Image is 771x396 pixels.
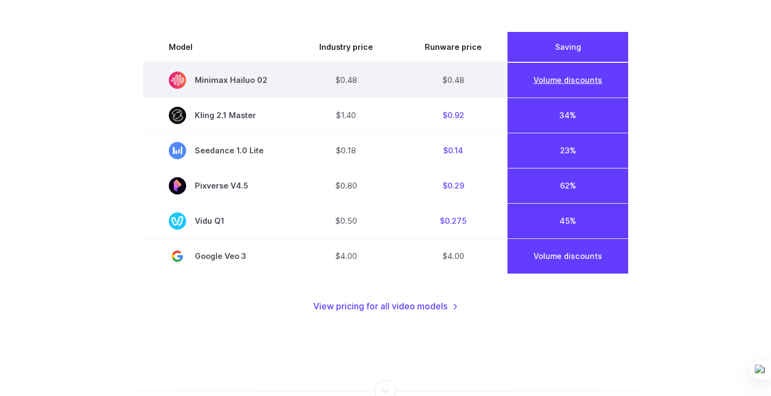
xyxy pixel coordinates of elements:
[169,177,267,194] span: Pixverse V4.5
[533,75,602,85] a: Volume discounts
[399,62,508,98] td: $0.48
[143,32,293,62] th: Model
[508,203,628,238] td: 45%
[508,98,628,133] td: 34%
[169,72,267,89] span: Minimax Hailuo 02
[508,168,628,203] td: 62%
[399,168,508,203] td: $0.29
[293,133,399,168] td: $0.18
[399,238,508,274] td: $4.00
[293,62,399,98] td: $0.48
[169,248,267,265] span: Google Veo 3
[399,32,508,62] th: Runware price
[293,238,399,274] td: $4.00
[293,168,399,203] td: $0.80
[508,32,628,62] th: Saving
[293,32,399,62] th: Industry price
[508,133,628,168] td: 23%
[399,133,508,168] td: $0.14
[293,203,399,238] td: $0.50
[533,251,602,261] a: Volume discounts
[293,98,399,133] td: $1.40
[169,107,267,124] span: Kling 2.1 Master
[399,203,508,238] td: $0.275
[399,98,508,133] td: $0.92
[313,300,458,314] a: View pricing for all video models
[169,142,267,159] span: Seedance 1.0 Lite
[169,212,267,230] span: Vidu Q1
